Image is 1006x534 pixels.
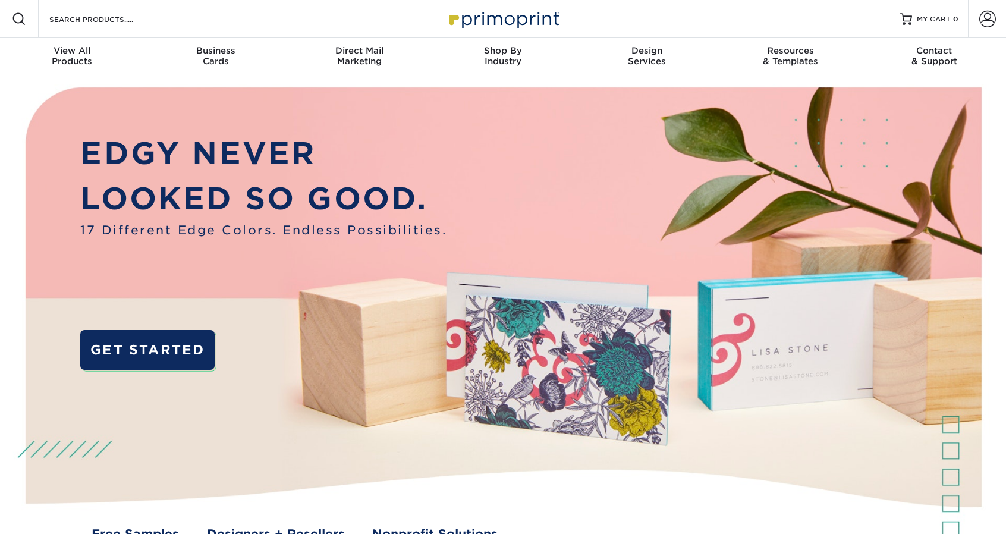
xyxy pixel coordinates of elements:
[444,6,562,32] img: Primoprint
[575,38,719,76] a: DesignServices
[719,45,863,67] div: & Templates
[80,131,447,176] p: EDGY NEVER
[287,45,431,67] div: Marketing
[287,45,431,56] span: Direct Mail
[431,45,575,67] div: Industry
[144,45,288,56] span: Business
[953,15,958,23] span: 0
[431,38,575,76] a: Shop ByIndustry
[48,12,164,26] input: SEARCH PRODUCTS.....
[575,45,719,67] div: Services
[80,221,447,239] span: 17 Different Edge Colors. Endless Possibilities.
[862,38,1006,76] a: Contact& Support
[719,45,863,56] span: Resources
[719,38,863,76] a: Resources& Templates
[431,45,575,56] span: Shop By
[862,45,1006,67] div: & Support
[862,45,1006,56] span: Contact
[80,176,447,221] p: LOOKED SO GOOD.
[144,38,288,76] a: BusinessCards
[287,38,431,76] a: Direct MailMarketing
[575,45,719,56] span: Design
[144,45,288,67] div: Cards
[80,330,215,370] a: GET STARTED
[917,14,951,24] span: MY CART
